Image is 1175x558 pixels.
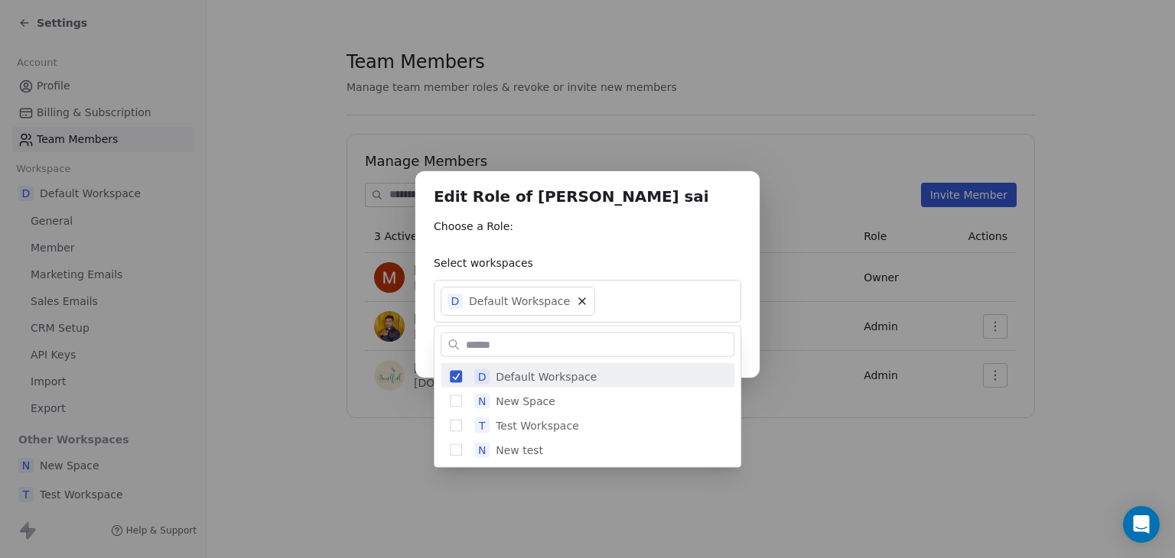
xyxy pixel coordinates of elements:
span: New test [496,443,543,458]
span: N [474,443,490,458]
span: D [474,369,490,384]
span: T [474,418,490,433]
span: N [474,394,490,409]
span: Test Workspace [496,418,579,433]
span: Default Workspace [496,369,597,384]
span: New Space [496,394,555,409]
div: Suggestions [441,363,734,461]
